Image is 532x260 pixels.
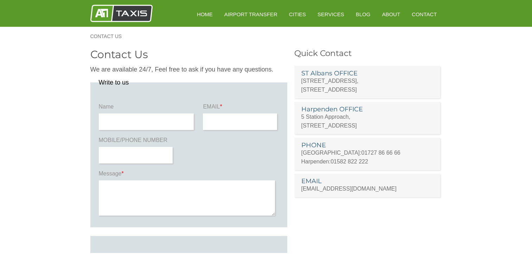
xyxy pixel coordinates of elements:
[301,112,434,130] p: 5 Station Approach, [STREET_ADDRESS]
[99,79,129,86] legend: Write to us
[301,186,397,192] a: [EMAIL_ADDRESS][DOMAIN_NAME]
[301,142,434,148] h3: PHONE
[99,136,174,147] label: MOBILE/PHONE NUMBER
[90,5,153,22] img: A1 Taxis
[377,6,405,23] a: About
[301,178,434,184] h3: EMAIL
[294,49,442,57] h3: Quick Contact
[90,49,287,60] h2: Contact Us
[90,34,129,39] a: Contact Us
[301,157,434,166] p: Harpenden:
[284,6,311,23] a: Cities
[407,6,442,23] a: Contact
[90,65,287,74] p: We are available 24/7, Feel free to ask if you have any questions.
[313,6,349,23] a: Services
[301,70,434,76] h3: ST Albans OFFICE
[436,244,528,260] iframe: chat widget
[192,6,218,23] a: HOME
[99,170,279,180] label: Message
[301,76,434,94] p: [STREET_ADDRESS], [STREET_ADDRESS]
[99,103,196,113] label: Name
[301,106,434,112] h3: Harpenden OFFICE
[203,103,278,113] label: EMAIL
[219,6,282,23] a: Airport Transfer
[301,148,434,157] p: [GEOGRAPHIC_DATA]:
[331,159,368,165] a: 01582 822 222
[361,150,400,156] a: 01727 86 66 66
[351,6,376,23] a: Blog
